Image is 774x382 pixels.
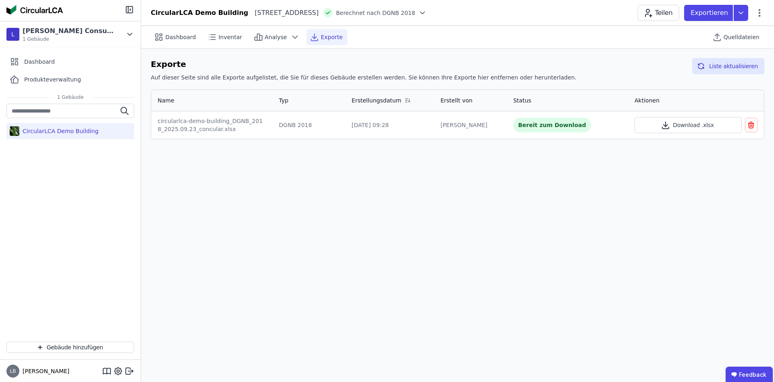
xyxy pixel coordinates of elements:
[151,73,576,81] h6: Auf dieser Seite sind alle Exporte aufgelistet, die Sie für dieses Gebäude erstellen werden. Sie ...
[158,96,174,104] div: Name
[513,96,531,104] div: Status
[441,121,500,129] div: [PERSON_NAME]
[151,8,248,18] div: CircularLCA Demo Building
[691,8,730,18] p: Exportieren
[6,28,19,41] div: L
[321,33,343,41] span: Exporte
[279,96,289,104] div: Typ
[248,8,319,18] div: [STREET_ADDRESS]
[638,5,679,21] button: Teilen
[724,33,759,41] span: Quelldateien
[265,33,287,41] span: Analyse
[6,342,134,353] button: Gebäude hinzufügen
[10,369,16,374] span: LB
[24,75,81,83] span: Produkteverwaltung
[352,96,401,104] div: Erstellungsdatum
[24,58,55,66] span: Dashboard
[513,118,591,132] div: Bereit zum Download
[23,26,115,36] div: [PERSON_NAME] Consult GmbH & Co. KG
[336,9,415,17] span: Berechnet nach DGNB 2018
[352,121,427,129] div: [DATE] 09:28
[6,5,63,15] img: Concular
[635,117,742,133] button: Download .xlsx
[19,127,98,135] div: CircularLCA Demo Building
[441,96,472,104] div: Erstellt von
[151,58,576,70] h6: Exporte
[23,36,115,42] span: 1 Gebäude
[158,117,266,133] div: circularlca-demo-building_DGNB_2018_2025.09.23_concular.xlsx
[165,33,196,41] span: Dashboard
[692,58,764,74] button: Liste aktualisieren
[279,121,339,129] div: DGNB 2018
[635,96,660,104] div: Aktionen
[218,33,242,41] span: Inventar
[10,125,19,138] img: CircularLCA Demo Building
[49,94,92,100] span: 1 Gebäude
[19,367,69,375] span: [PERSON_NAME]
